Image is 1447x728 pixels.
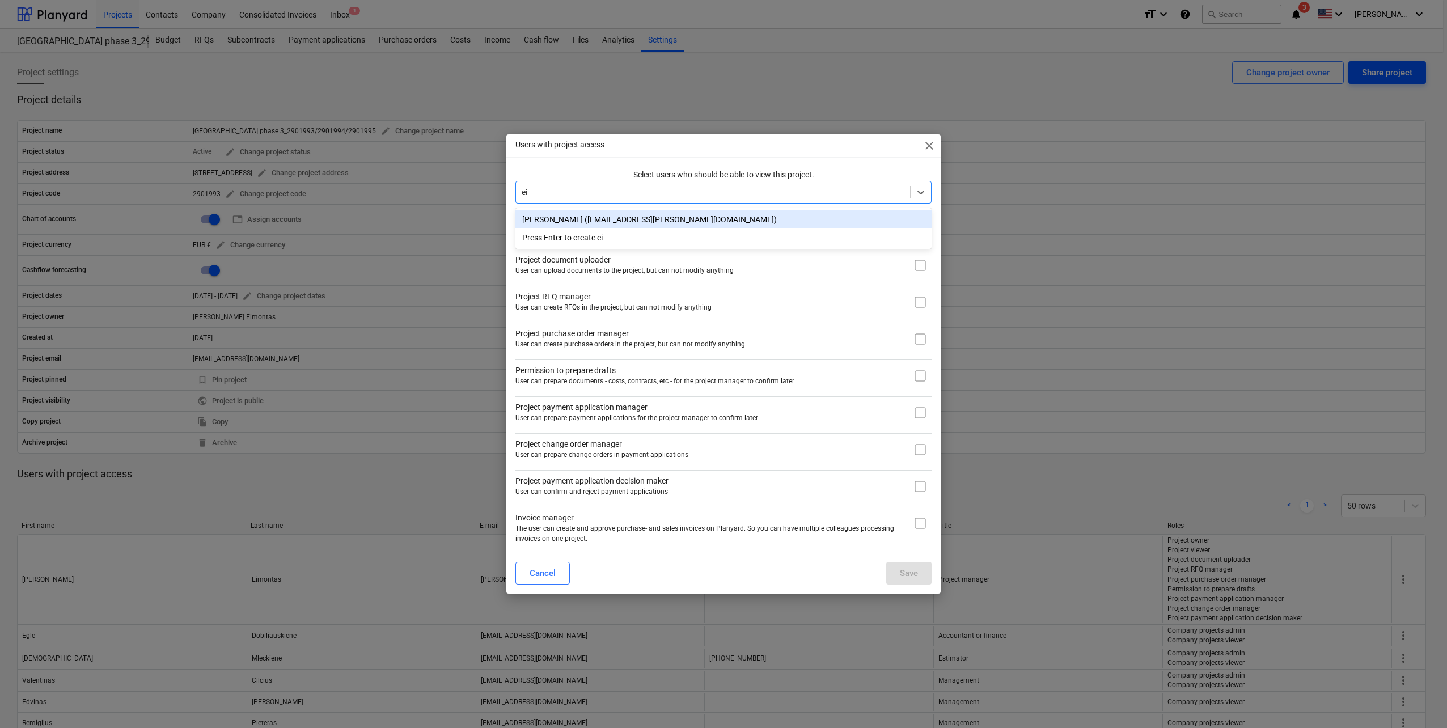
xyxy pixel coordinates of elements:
[515,450,904,460] p: User can prepare change orders in payment applications
[515,401,904,413] p: Project payment application manager
[515,303,904,312] p: User can create RFQs in the project, but can not modify anything
[515,328,904,340] p: Project purchase order manager
[515,139,604,151] p: Users with project access
[530,566,556,581] div: Cancel
[1390,674,1447,728] iframe: Chat Widget
[515,376,904,386] p: User can prepare documents - costs, contracts, etc - for the project manager to confirm later
[515,438,904,450] p: Project change order manager
[515,524,904,543] p: The user can create and approve purchase- and sales invoices on Planyard. So you can have multipl...
[515,210,932,228] div: Eimantas Balčiūnas (eimantas.balciunas@bonava.com)
[515,291,904,303] p: Project RFQ manager
[515,210,932,228] div: [PERSON_NAME] ([EMAIL_ADDRESS][PERSON_NAME][DOMAIN_NAME])
[515,487,904,497] p: User can confirm and reject payment applications
[515,475,904,487] p: Project payment application decision maker
[515,562,570,585] button: Cancel
[515,340,904,349] p: User can create purchase orders in the project, but can not modify anything
[515,512,904,524] p: Invoice manager
[923,139,936,153] span: close
[515,254,904,266] p: Project document uploader
[515,169,932,181] p: Select users who should be able to view this project.
[515,413,904,423] p: User can prepare payment applications for the project manager to confirm later
[515,266,904,276] p: User can upload documents to the project, but can not modify anything
[515,365,904,376] p: Permission to prepare drafts
[515,228,932,247] div: Press Enter to create ei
